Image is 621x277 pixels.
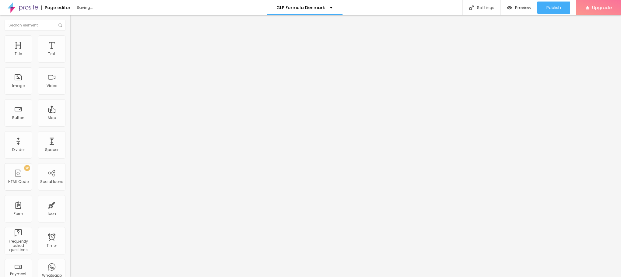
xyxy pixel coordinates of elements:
div: Text [48,52,55,56]
div: Saving... [77,6,147,9]
span: Upgrade [592,5,612,10]
img: Icone [58,23,62,27]
input: Search element [5,20,65,31]
div: Timer [47,244,57,248]
img: Icone [469,5,474,10]
span: Publish [546,5,561,10]
button: Publish [537,2,570,14]
div: Frequently asked questions [6,239,30,252]
img: view-1.svg [507,5,512,10]
div: Button [12,116,24,120]
div: Video [47,84,57,88]
div: Form [14,212,23,216]
iframe: Editor [70,15,621,277]
div: Divider [12,148,25,152]
div: HTML Code [8,180,29,184]
div: Spacer [45,148,58,152]
div: Title [15,52,22,56]
div: Image [12,84,25,88]
span: Preview [515,5,531,10]
div: Page editor [41,5,71,10]
div: Icon [48,212,56,216]
p: GLP Formula Denmark [276,5,325,10]
div: Map [48,116,56,120]
button: Preview [501,2,537,14]
div: Social Icons [40,180,63,184]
